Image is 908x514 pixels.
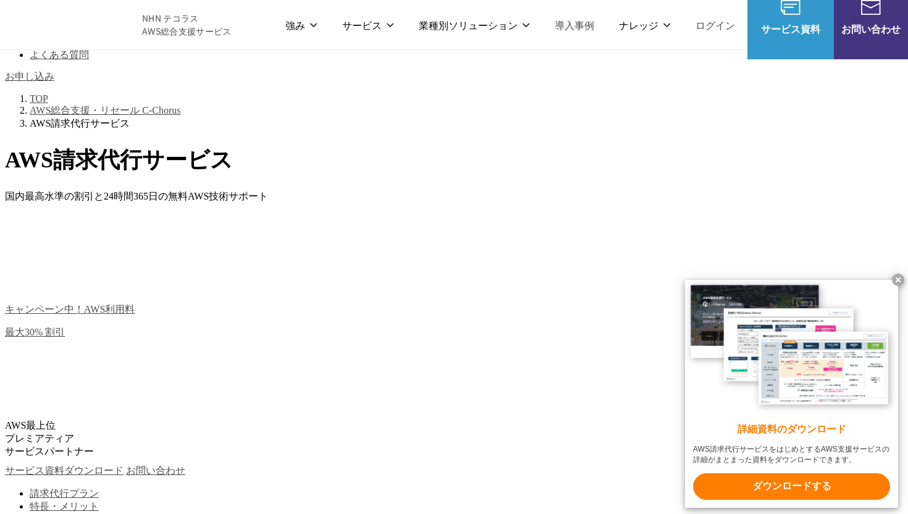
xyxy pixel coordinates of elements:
[30,93,48,104] a: TOP
[30,118,130,128] span: AWS請求代行サービス
[693,473,890,500] x-t: ダウンロードする
[126,465,185,476] a: お問い合わせ
[5,419,903,458] p: AWS最上位 プレミアティア サービスパートナー
[5,303,903,339] a: キャンペーン中！AWS利用料 最大30% 割引
[834,21,908,36] span: お問い合わせ
[693,444,890,465] x-t: AWS請求代行サービスをはじめとするAWS支援サービスの詳細がまとまった資料をダウンロードできます。
[696,17,735,33] a: ログイン
[30,488,99,499] a: 請求代行プラン
[747,21,834,36] span: サービス資料
[685,280,898,508] a: 詳細資料のダウンロード AWS請求代行サービスをはじめとするAWS支援サービスの詳細がまとまった資料をダウンロードできます。 ダウンロードする
[30,105,181,116] a: AWS総合支援・リセール C-Chorus
[5,326,903,339] p: % 割引
[419,17,530,33] p: 業種別ソリューション
[5,148,233,172] span: AWS請求代行サービス
[5,465,124,476] a: サービス資料ダウンロード
[30,49,89,60] a: よくある質問
[5,303,903,316] p: キャンペーン中！AWS利用料
[5,209,174,291] img: 契約件数
[25,327,35,337] span: 30
[5,345,67,407] img: AWSプレミアティアサービスパートナー
[693,423,890,437] x-t: 詳細資料のダウンロード
[285,17,317,33] p: 強み
[342,17,394,33] p: サービス
[19,10,124,40] img: AWS総合支援サービス C-Chorus
[19,10,232,40] a: AWS総合支援サービス C-Chorus NHN テコラスAWS総合支援サービス
[142,12,232,38] span: NHN テコラス AWS総合支援サービス
[5,190,903,203] p: 国内最高水準の割引と 24時間365日の無料AWS技術サポート
[555,17,594,33] a: 導入事例
[30,501,99,512] a: 特長・メリット
[5,327,25,337] span: 最大
[5,68,54,83] a: お申し込み
[619,17,671,33] p: ナレッジ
